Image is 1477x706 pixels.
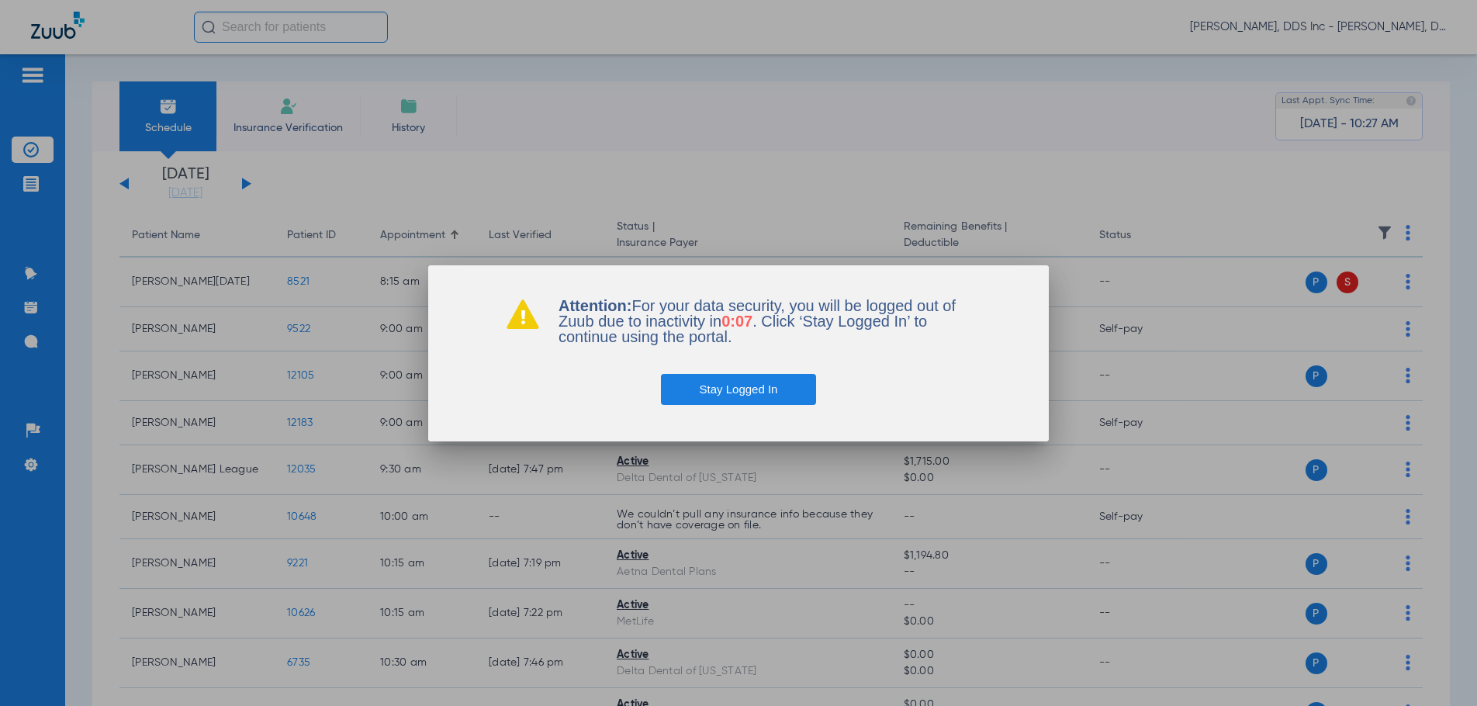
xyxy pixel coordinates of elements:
[559,297,631,314] b: Attention:
[506,298,540,329] img: warning
[661,374,817,405] button: Stay Logged In
[1399,632,1477,706] iframe: Chat Widget
[721,313,752,330] span: 0:07
[559,298,971,344] p: For your data security, you will be logged out of Zuub due to inactivity in . Click ‘Stay Logged ...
